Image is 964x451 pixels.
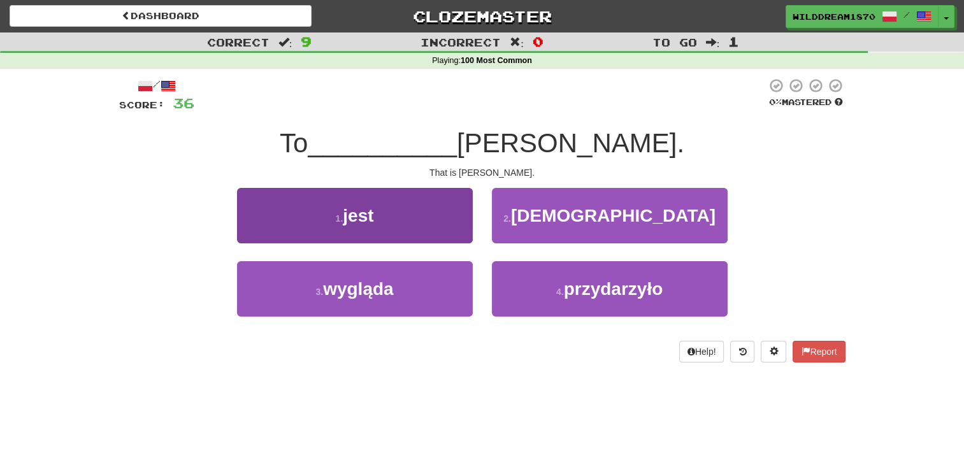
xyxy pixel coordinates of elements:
small: 1 . [336,213,343,224]
span: To [280,128,308,158]
span: WildDream1870 [793,11,875,22]
span: 1 [728,34,739,49]
span: : [510,37,524,48]
span: przydarzyło [564,279,663,299]
span: [DEMOGRAPHIC_DATA] [511,206,716,226]
div: / [119,78,194,94]
strong: 100 Most Common [461,56,532,65]
button: 1.jest [237,188,473,243]
span: 36 [173,95,194,111]
a: Dashboard [10,5,312,27]
span: Incorrect [421,36,501,48]
button: Help! [679,341,724,362]
span: __________ [308,128,457,158]
span: wygląda [323,279,393,299]
small: 2 . [503,213,511,224]
span: [PERSON_NAME]. [457,128,684,158]
button: 2.[DEMOGRAPHIC_DATA] [492,188,728,243]
span: / [903,10,910,19]
span: 0 % [769,97,782,107]
small: 3 . [315,287,323,297]
span: Score: [119,99,165,110]
span: 0 [533,34,543,49]
span: jest [343,206,373,226]
small: 4 . [556,287,564,297]
button: 4.przydarzyło [492,261,728,317]
a: Clozemaster [331,5,633,27]
span: : [278,37,292,48]
button: Round history (alt+y) [730,341,754,362]
button: 3.wygląda [237,261,473,317]
span: : [706,37,720,48]
span: Correct [207,36,270,48]
div: That is [PERSON_NAME]. [119,166,845,179]
a: WildDream1870 / [786,5,939,28]
button: Report [793,341,845,362]
div: Mastered [766,97,845,108]
span: 9 [301,34,312,49]
span: To go [652,36,697,48]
